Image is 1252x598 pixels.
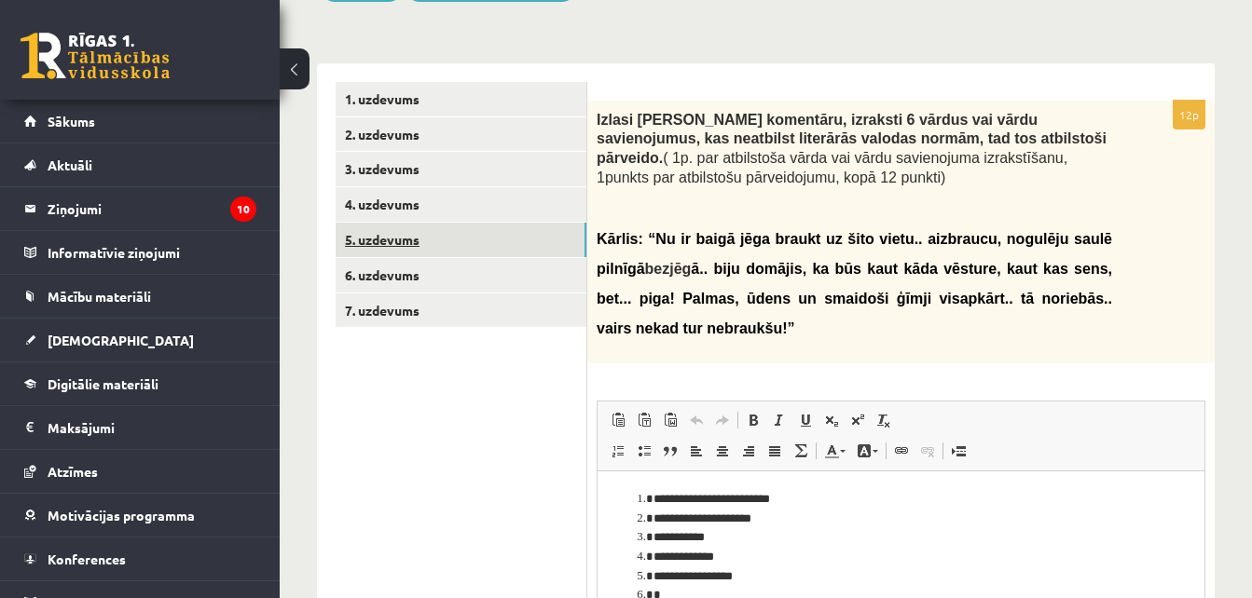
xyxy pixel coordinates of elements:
a: Block Quote [657,439,683,463]
a: [DEMOGRAPHIC_DATA] [24,319,256,361]
a: Center [709,439,736,463]
a: 6. uzdevums [336,258,586,292]
a: Maksājumi [24,406,256,449]
a: Paste as plain text (Ctrl+Shift+V) [631,408,657,432]
a: Atzīmes [24,450,256,493]
a: 5. uzdevums [336,223,586,257]
legend: Ziņojumi [48,187,256,230]
a: 1. uzdevums [336,82,586,116]
a: Background Color [851,439,884,463]
span: Atzīmes [48,463,98,480]
a: Paste (Ctrl+V) [605,408,631,432]
span: Sākums [48,113,95,129]
a: Text Color [819,439,851,463]
a: Align Right [736,439,762,463]
a: Paste from Word [657,408,683,432]
p: 12p [1173,100,1205,129]
span: Konferences [48,550,126,567]
span: [DEMOGRAPHIC_DATA] [48,332,194,348]
a: 3. uzdevums [336,152,586,186]
a: Motivācijas programma [24,494,256,537]
span: Digitālie materiāli [48,375,158,392]
a: Sākums [24,100,256,143]
span: Mācību materiāli [48,288,151,305]
a: Align Left [683,439,709,463]
span: Motivācijas programma [48,507,195,523]
span: Kārlis: “Nu ir baigā jēga braukt uz šito vietu.. aizbraucu, nogulēju saulē pilnīgā [597,231,1112,277]
span: bezjēg [597,261,1112,336]
span: ā.. biju domājis, ka būs kaut kāda vēsture, kaut kas sens, bet... piga! Palmas, ūdens un smaidoši... [597,261,1112,336]
a: Redo (Ctrl+Y) [709,408,736,432]
a: Insert/Remove Bulleted List [631,439,657,463]
a: Bold (Ctrl+B) [740,408,766,432]
a: Digitālie materiāli [24,362,256,405]
span: ( 1p. par atbilstoša vārda vai vārdu savienojuma izrakstīšanu, 1punkts par atbilstošu pārveidojum... [597,150,1067,185]
a: Ziņojumi10 [24,187,256,230]
a: 4. uzdevums [336,187,586,222]
a: Math [788,439,814,463]
a: Underline (Ctrl+U) [792,408,819,432]
a: Konferences [24,537,256,580]
span: Aktuāli [48,156,92,173]
a: Insert/Remove Numbered List [605,439,631,463]
a: Subscript [819,408,845,432]
a: Superscript [845,408,871,432]
a: Mācību materiāli [24,275,256,318]
a: Remove Format [871,408,897,432]
i: 10 [230,197,256,222]
legend: Informatīvie ziņojumi [48,231,256,274]
a: Undo (Ctrl+Z) [683,408,709,432]
a: Unlink [915,439,941,463]
a: Italic (Ctrl+I) [766,408,792,432]
a: Aktuāli [24,143,256,186]
a: Informatīvie ziņojumi [24,231,256,274]
a: 7. uzdevums [336,293,586,328]
a: Link (Ctrl+K) [888,439,915,463]
legend: Maksājumi [48,406,256,449]
a: Insert Page Break for Printing [945,439,971,463]
a: Rīgas 1. Tālmācības vidusskola [21,33,170,79]
a: Justify [762,439,788,463]
a: 2. uzdevums [336,117,586,152]
span: Izlasi [PERSON_NAME] komentāru, izraksti 6 vārdus vai vārdu savienojumus, kas neatbilst literārās... [597,112,1107,166]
